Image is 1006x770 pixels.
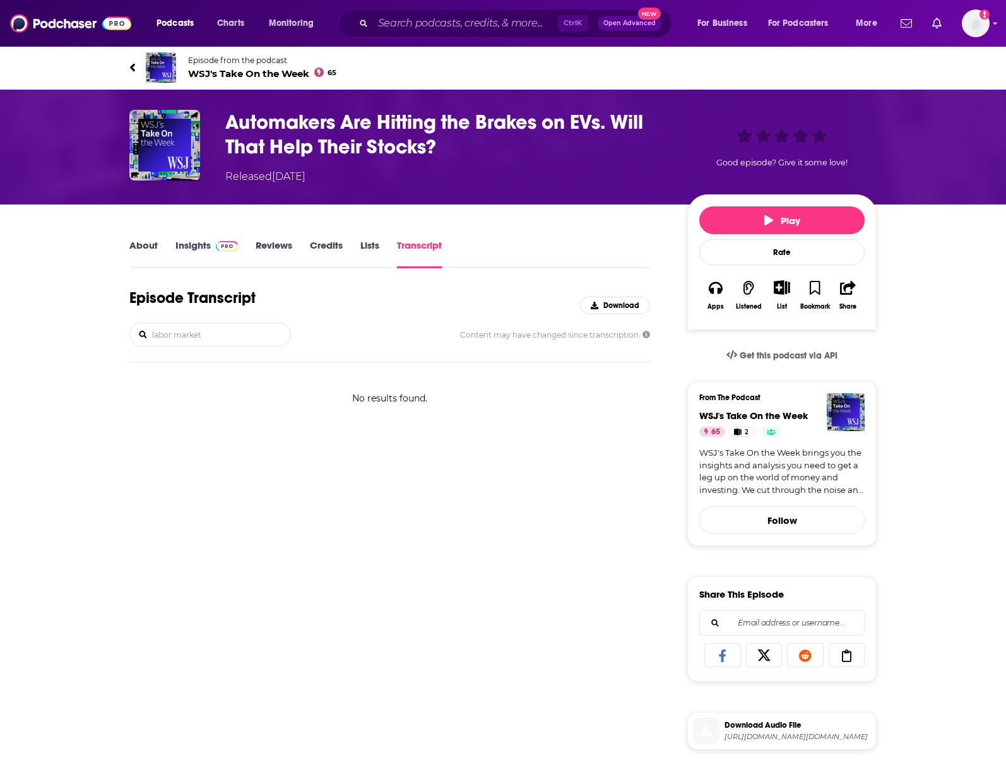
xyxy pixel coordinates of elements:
a: Charts [209,13,252,33]
a: Share on X/Twitter [746,643,783,667]
h3: From The Podcast [699,393,855,402]
button: Show More Button [769,280,795,294]
button: Play [699,206,865,234]
a: 2 [728,427,754,437]
span: Open Advanced [603,20,656,27]
a: Download Audio File[URL][DOMAIN_NAME][DOMAIN_NAME] [693,718,871,744]
a: Reviews [256,239,292,268]
span: Play [764,215,800,227]
input: Email address or username... [710,611,854,635]
div: Apps [707,303,724,311]
span: Episode from the podcast [188,56,336,65]
span: For Business [697,15,747,32]
a: InsightsPodchaser Pro [175,239,238,268]
button: open menu [760,13,847,33]
a: Transcript [397,239,442,268]
img: WSJ's Take On the Week [146,52,176,83]
h3: Automakers Are Hitting the Brakes on EVs. Will That Help Their Stocks? [225,110,667,159]
a: About [129,239,158,268]
div: Rate [699,239,865,265]
span: More [856,15,877,32]
span: https://chrt.fm/track/1F1B1F/traffic.megaphone.fm/WSJ2055607850.mp3 [725,732,871,742]
span: Get this podcast via API [740,350,837,361]
span: WSJ's Take On the Week [188,68,336,80]
span: Monitoring [269,15,314,32]
a: WSJ's Take On the WeekEpisode from the podcastWSJ's Take On the Week65 [129,52,503,83]
button: Apps [699,272,732,318]
p: No results found. [129,393,650,404]
a: Copy Link [829,643,865,667]
a: Share on Facebook [704,643,741,667]
div: List [777,302,787,311]
span: Podcasts [157,15,194,32]
div: Search followers [699,610,865,636]
div: Search podcasts, credits, & more... [350,9,684,38]
button: open menu [847,13,893,33]
button: Follow [699,506,865,534]
svg: Add a profile image [979,9,990,20]
span: 65 [328,70,336,76]
img: Automakers Are Hitting the Brakes on EVs. Will That Help Their Stocks? [129,110,200,181]
a: Credits [310,239,343,268]
a: Get this podcast via API [716,340,848,371]
span: Content may have changed since transcription. [460,330,650,340]
button: Show profile menu [962,9,990,37]
a: WSJ's Take On the Week [699,410,808,422]
button: Listened [732,272,765,318]
span: Ctrl K [558,15,588,32]
button: Bookmark [798,272,831,318]
a: 65 [699,427,725,437]
div: Share [839,303,856,311]
button: Download [580,297,650,314]
span: 65 [711,426,720,439]
button: open menu [260,13,330,33]
span: Logged in as clareliening [962,9,990,37]
button: open menu [689,13,763,33]
a: Lists [360,239,379,268]
img: WSJ's Take On the Week [827,393,865,431]
a: Show notifications dropdown [896,13,917,34]
a: WSJ's Take On the Week brings you the insights and analysis you need to get a leg up on the world... [699,447,865,496]
img: User Profile [962,9,990,37]
span: New [638,8,661,20]
div: Released [DATE] [225,169,305,184]
a: Show notifications dropdown [927,13,947,34]
button: Share [832,272,865,318]
span: For Podcasters [768,15,829,32]
span: Download [603,301,639,310]
img: Podchaser - Follow, Share and Rate Podcasts [10,11,131,35]
h1: Episode Transcript [129,288,256,307]
img: Podchaser Pro [216,241,238,251]
div: Bookmark [800,303,830,311]
input: Search transcript... [151,323,290,346]
a: Share on Reddit [787,643,824,667]
span: 2 [745,426,749,439]
h3: Share This Episode [699,588,784,600]
button: Open AdvancedNew [598,16,661,31]
span: Good episode? Give it some love! [716,158,848,167]
input: Search podcasts, credits, & more... [373,13,558,33]
span: Download Audio File [725,720,871,731]
span: Charts [217,15,244,32]
div: Listened [736,303,762,311]
div: Show More ButtonList [766,272,798,318]
button: open menu [148,13,210,33]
